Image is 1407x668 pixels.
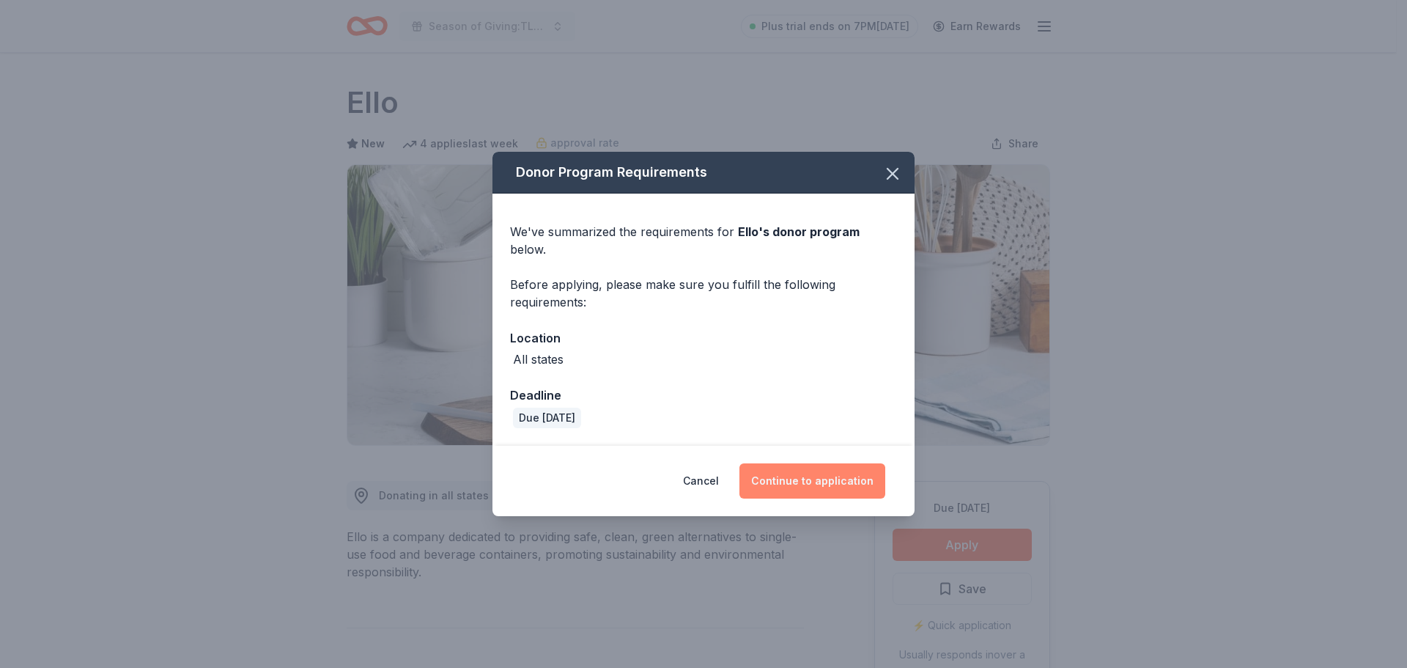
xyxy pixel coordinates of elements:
button: Cancel [683,463,719,499]
div: We've summarized the requirements for below. [510,223,897,258]
span: Ello 's donor program [738,224,860,239]
div: All states [513,350,564,368]
div: Location [510,329,897,348]
div: Before applying, please make sure you fulfill the following requirements: [510,276,897,311]
div: Deadline [510,386,897,405]
div: Donor Program Requirements [492,152,915,194]
div: Due [DATE] [513,408,581,428]
button: Continue to application [739,463,885,499]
